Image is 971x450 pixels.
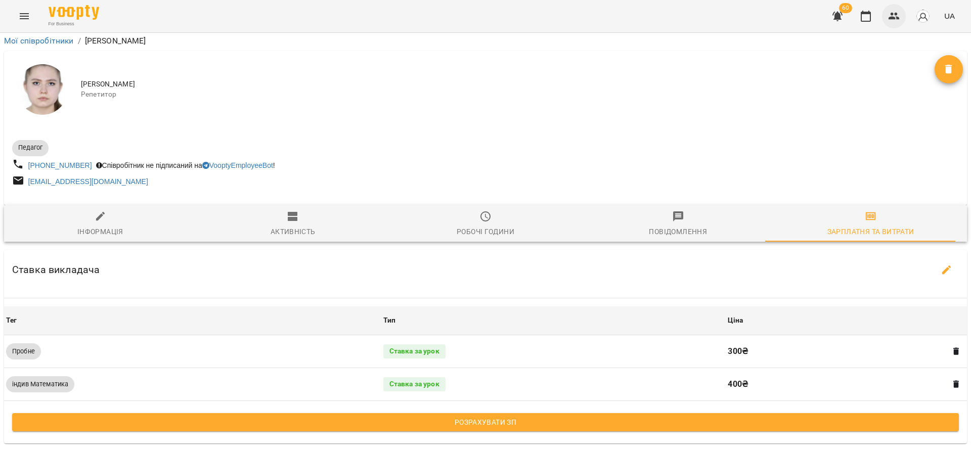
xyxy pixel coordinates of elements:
button: Видалити [935,55,963,83]
p: 400 ₴ [728,378,943,390]
div: Повідомлення [649,226,707,238]
div: Робочі години [457,226,514,238]
span: 60 [839,3,852,13]
div: Ставка за урок [383,344,446,358]
button: UA [940,7,959,25]
div: Зарплатня та Витрати [827,226,914,238]
div: Співробітник не підписаний на ! [94,158,277,172]
th: Тип [381,306,726,335]
h6: Ставка викладача [12,262,100,278]
div: Ставка за урок [383,377,446,391]
nav: breadcrumb [4,35,967,47]
span: Розрахувати ЗП [20,416,951,428]
th: Ціна [726,306,967,335]
button: Розрахувати ЗП [12,413,959,431]
span: Пробне [6,347,41,356]
button: Видалити [950,345,963,358]
th: Тег [4,306,381,335]
p: 300 ₴ [728,345,943,357]
span: For Business [49,21,99,27]
a: Мої співробітники [4,36,74,46]
span: UA [944,11,955,21]
span: Педагог [12,143,49,152]
div: Інформація [77,226,123,238]
button: Menu [12,4,36,28]
button: Видалити [950,378,963,391]
span: індив Математика [6,380,74,389]
span: Репетитор [81,89,935,100]
a: VooptyEmployeeBot [202,161,273,169]
img: Voopty Logo [49,5,99,20]
a: [EMAIL_ADDRESS][DOMAIN_NAME] [28,177,148,186]
img: Бабій Ангеліна Олександрівна [17,64,68,115]
p: [PERSON_NAME] [85,35,146,47]
div: Активність [271,226,316,238]
img: avatar_s.png [916,9,930,23]
a: [PHONE_NUMBER] [28,161,92,169]
li: / [78,35,81,47]
span: [PERSON_NAME] [81,79,935,89]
